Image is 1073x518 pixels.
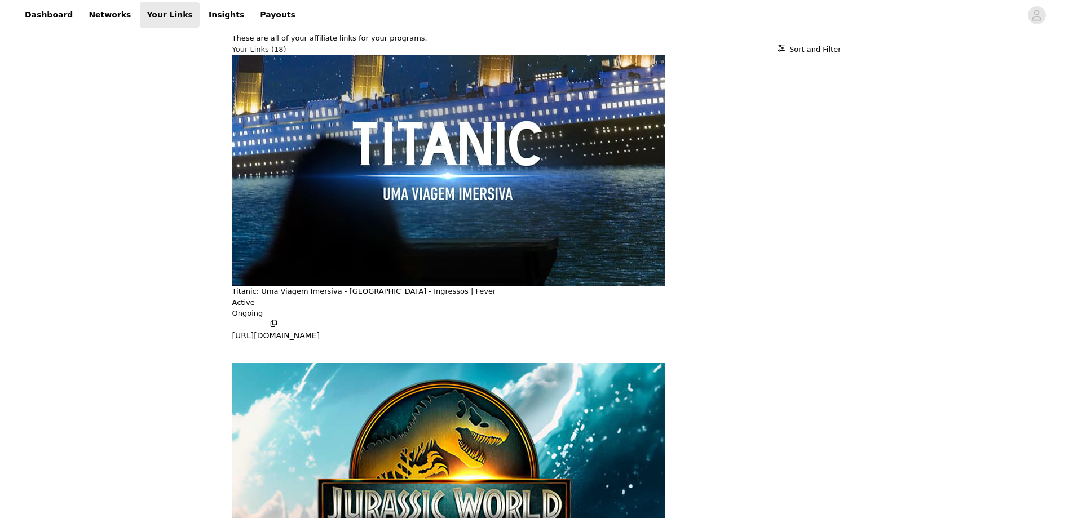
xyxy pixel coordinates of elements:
a: Insights [202,2,251,28]
p: These are all of your affiliate links for your programs. [232,33,841,44]
a: Dashboard [18,2,80,28]
button: Titanic: Uma Viagem Imersiva - [GEOGRAPHIC_DATA] - Ingressos | Fever [232,286,496,297]
p: [URL][DOMAIN_NAME] [232,330,320,342]
h3: Your Links (18) [232,44,286,55]
p: Ongoing [232,308,841,319]
a: Your Links [140,2,200,28]
button: Sort and Filter [778,44,841,55]
p: Active [232,297,255,308]
img: Titanic: Uma Viagem Imersiva - São Paulo - Ingressos | Fever [232,55,665,286]
div: avatar [1031,6,1042,24]
button: [URL][DOMAIN_NAME] [232,319,320,342]
a: Payouts [253,2,302,28]
a: Networks [82,2,138,28]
